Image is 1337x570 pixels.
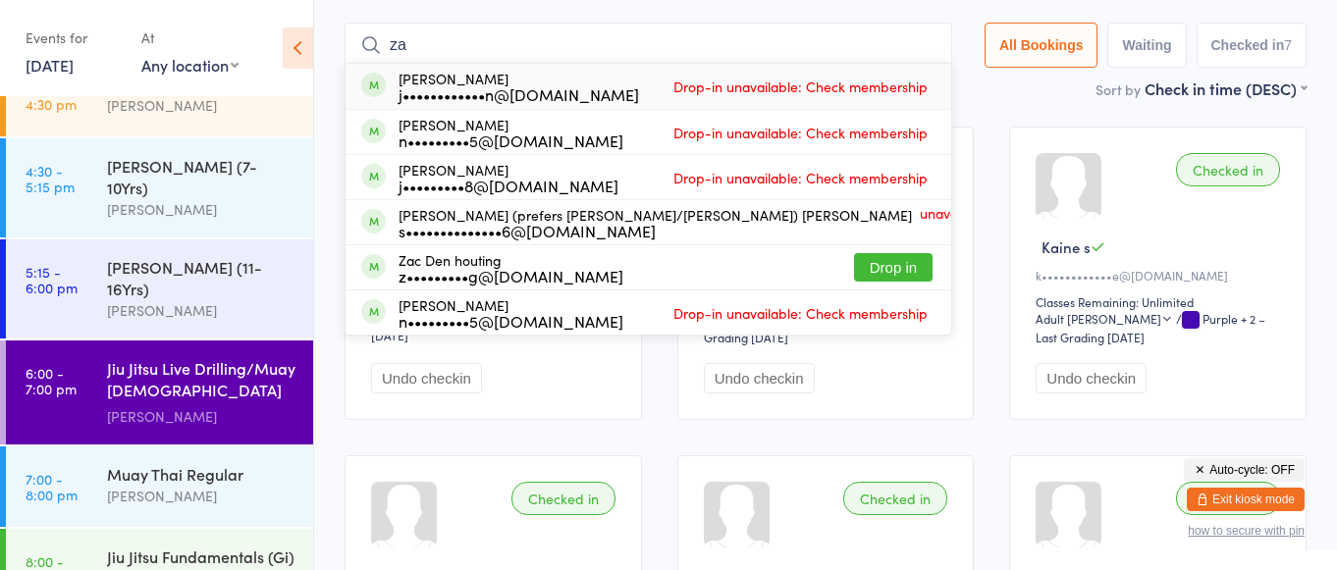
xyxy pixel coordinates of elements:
[399,71,639,102] div: [PERSON_NAME]
[399,313,623,329] div: n•••••••••5@[DOMAIN_NAME]
[107,94,296,117] div: [PERSON_NAME]
[912,179,1000,267] span: Drop-in unavailable: Check membership
[6,56,313,136] a: 4:00 -4:30 pm[PERSON_NAME] (4-6Yrs)[PERSON_NAME]
[26,163,75,194] time: 4:30 - 5:15 pm
[399,162,618,193] div: [PERSON_NAME]
[1036,267,1286,284] div: k••••••••••••e@[DOMAIN_NAME]
[1176,153,1280,186] div: Checked in
[854,253,933,282] button: Drop in
[668,298,933,328] span: Drop-in unavailable: Check membership
[26,54,74,76] a: [DATE]
[107,198,296,221] div: [PERSON_NAME]
[399,297,623,329] div: [PERSON_NAME]
[26,264,78,295] time: 5:15 - 6:00 pm
[26,80,77,112] time: 4:00 - 4:30 pm
[704,363,815,393] button: Undo checkin
[1096,79,1141,99] label: Sort by
[1284,37,1292,53] div: 7
[668,118,933,147] span: Drop-in unavailable: Check membership
[1036,293,1286,310] div: Classes Remaining: Unlimited
[843,482,947,515] div: Checked in
[668,163,933,192] span: Drop-in unavailable: Check membership
[107,256,296,299] div: [PERSON_NAME] (11-16Yrs)
[1197,23,1308,68] button: Checked in7
[1107,23,1186,68] button: Waiting
[1176,482,1280,515] div: Checked in
[26,22,122,54] div: Events for
[371,363,482,393] button: Undo checkin
[1036,363,1147,393] button: Undo checkin
[511,482,615,515] div: Checked in
[1036,310,1173,327] div: Adult [PERSON_NAME]
[6,340,313,444] a: 6:00 -7:00 pmJiu Jitsu Live Drilling/Muay [DEMOGRAPHIC_DATA] Fighters[PERSON_NAME]
[1184,458,1305,482] button: Auto-cycle: OFF
[107,463,296,485] div: Muay Thai Regular
[668,72,933,101] span: Drop-in unavailable: Check membership
[399,268,623,284] div: z•••••••••g@[DOMAIN_NAME]
[399,132,623,148] div: n•••••••••5@[DOMAIN_NAME]
[1188,524,1305,538] button: how to secure with pin
[1042,236,1091,257] span: Kaine s
[345,23,952,68] input: Search
[399,86,639,102] div: j••••••••••••n@[DOMAIN_NAME]
[985,23,1098,68] button: All Bookings
[107,485,296,507] div: [PERSON_NAME]
[399,117,623,148] div: [PERSON_NAME]
[399,178,618,193] div: j•••••••••8@[DOMAIN_NAME]
[107,405,296,428] div: [PERSON_NAME]
[141,22,239,54] div: At
[399,207,912,238] div: [PERSON_NAME] (prefers [PERSON_NAME]/[PERSON_NAME]) [PERSON_NAME]
[6,138,313,237] a: 4:30 -5:15 pm[PERSON_NAME] (7-10Yrs)[PERSON_NAME]
[107,545,296,567] div: Jiu Jitsu Fundamentals (Gi)
[1145,78,1307,99] div: Check in time (DESC)
[107,155,296,198] div: [PERSON_NAME] (7-10Yrs)
[1187,488,1305,511] button: Exit kiosk mode
[399,252,623,284] div: Zac Den houting
[107,357,296,405] div: Jiu Jitsu Live Drilling/Muay [DEMOGRAPHIC_DATA] Fighters
[6,446,313,527] a: 7:00 -8:00 pmMuay Thai Regular[PERSON_NAME]
[107,299,296,322] div: [PERSON_NAME]
[141,54,239,76] div: Any location
[399,223,912,238] div: s••••••••••••••6@[DOMAIN_NAME]
[26,471,78,502] time: 7:00 - 8:00 pm
[26,365,77,396] time: 6:00 - 7:00 pm
[6,239,313,338] a: 5:15 -6:00 pm[PERSON_NAME] (11-16Yrs)[PERSON_NAME]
